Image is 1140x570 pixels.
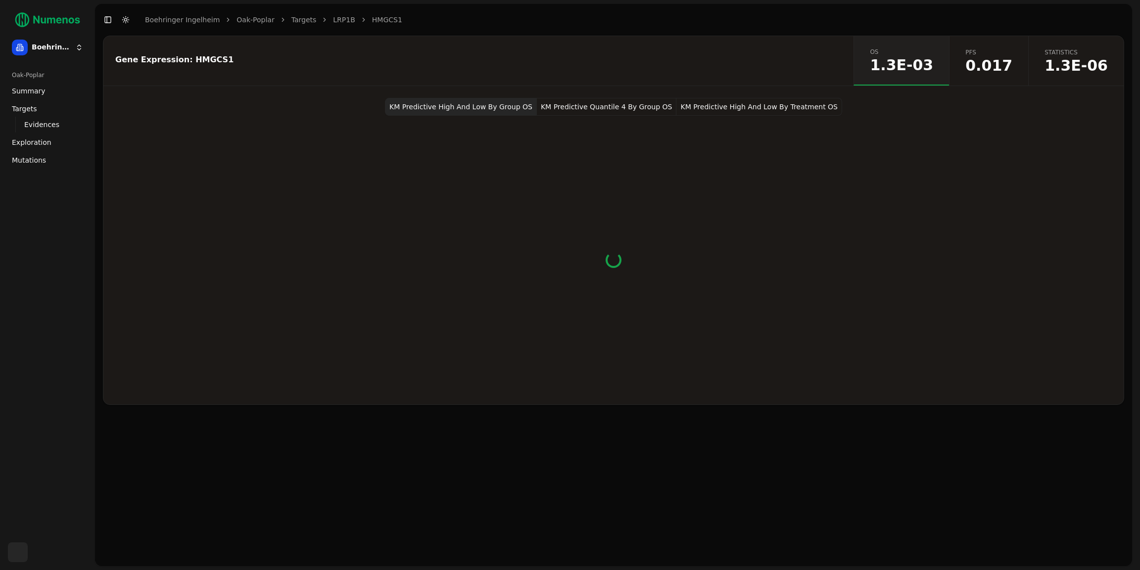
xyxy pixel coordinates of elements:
span: Evidences [24,120,59,130]
button: Toggle Dark Mode [119,13,133,27]
button: Boehringer Ingelheim [8,36,87,59]
a: Evidences [20,118,75,132]
button: KM Predictive High And Low By Group OS [385,98,537,116]
a: Oak-Poplar [237,15,274,25]
a: OS1.3E-03 [854,36,949,86]
span: 0.017 [965,58,1012,73]
button: KM Predictive High And Low By Treatment OS [676,98,842,116]
button: Toggle Sidebar [101,13,115,27]
span: Statistics [1045,48,1108,56]
a: Targets [291,15,317,25]
span: 1.3E-06 [1045,58,1108,73]
a: Summary [8,83,87,99]
span: 1.3E-03 [870,58,933,73]
span: Exploration [12,137,51,147]
button: KM Predictive Quantile 4 By Group OS [537,98,677,116]
a: LRP1B [333,15,355,25]
a: Targets [8,101,87,117]
a: PFS0.017 [949,36,1028,86]
span: Summary [12,86,46,96]
a: Boehringer Ingelheim [145,15,220,25]
span: OS [870,48,933,56]
a: HMGCS1 [372,15,402,25]
div: Oak-Poplar [8,67,87,83]
span: PFS [965,48,1012,56]
span: Boehringer Ingelheim [32,43,71,52]
a: Statistics1.3E-06 [1028,36,1124,86]
a: Exploration [8,134,87,150]
div: Gene Expression: HMGCS1 [115,56,839,64]
img: Numenos [8,8,87,32]
span: Targets [12,104,37,114]
nav: breadcrumb [145,15,402,25]
a: Mutations [8,152,87,168]
span: Mutations [12,155,46,165]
